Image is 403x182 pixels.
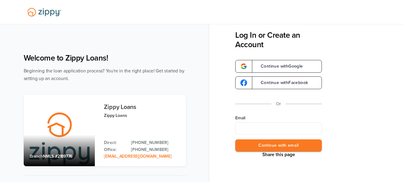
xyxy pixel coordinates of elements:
[24,53,186,63] h1: Welcome to Zippy Loans!
[235,60,322,73] a: google-logoContinue withGoogle
[235,115,322,121] label: Email
[131,139,180,146] a: Direct Phone: 512-975-2947
[276,100,281,108] p: Or
[131,146,180,153] a: Office Phone: 512-975-2947
[255,64,303,68] span: Continue with Google
[240,79,247,86] img: google-logo
[104,154,171,159] a: Email Address: zippyguide@zippymh.com
[104,112,180,119] p: Zippy Loans
[43,154,72,159] span: NMLS #2189776
[104,146,125,153] p: Office:
[235,139,322,152] button: Continue with email
[104,139,125,146] p: Direct:
[30,154,43,159] span: Branch
[240,63,247,70] img: google-logo
[235,76,322,89] a: google-logoContinue withFacebook
[235,30,322,49] h3: Log In or Create an Account
[260,152,297,158] button: Share This Page
[104,104,180,110] h3: Zippy Loans
[235,122,322,135] input: Email Address
[255,81,308,85] span: Continue with Facebook
[24,68,184,81] span: Beginning the loan application process? You're in the right place! Get started by setting up an a...
[24,5,65,19] img: Lender Logo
